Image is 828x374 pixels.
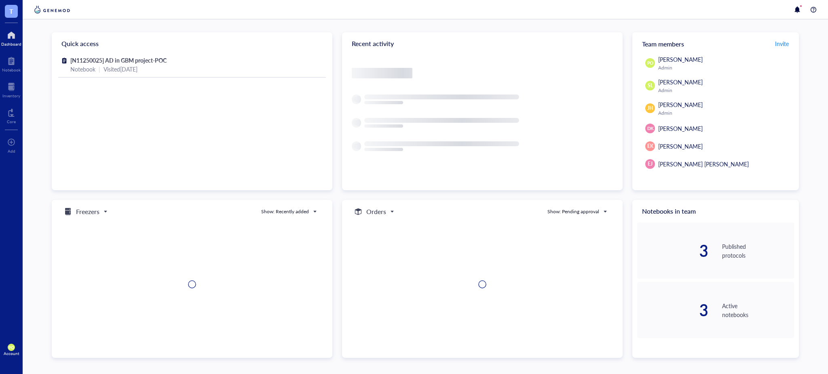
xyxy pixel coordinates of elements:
[632,32,799,55] div: Team members
[647,105,653,112] span: JH
[103,65,137,74] div: Visited [DATE]
[658,87,791,94] div: Admin
[637,243,709,259] div: 3
[9,6,13,16] span: T
[658,142,703,150] span: [PERSON_NAME]
[658,65,791,71] div: Admin
[658,124,703,132] span: [PERSON_NAME]
[775,40,789,48] span: Invite
[722,242,794,260] div: Published protocols
[7,119,16,124] div: Core
[8,149,15,153] div: Add
[547,208,599,215] div: Show: Pending approval
[4,351,19,356] div: Account
[658,110,791,116] div: Admin
[2,55,21,72] a: Notebook
[658,160,749,168] span: [PERSON_NAME] [PERSON_NAME]
[722,301,794,319] div: Active notebooks
[658,101,703,109] span: [PERSON_NAME]
[648,160,653,168] span: EJ
[76,207,99,216] h5: Freezers
[70,56,167,64] span: [N11250025] AD in GBM project-POC
[647,125,653,132] span: DK
[1,29,21,46] a: Dashboard
[647,143,653,150] span: EK
[2,93,20,98] div: Inventory
[342,32,623,55] div: Recent activity
[32,5,72,15] img: genemod-logo
[52,32,332,55] div: Quick access
[366,207,386,216] h5: Orders
[775,37,789,50] button: Invite
[637,302,709,318] div: 3
[70,65,95,74] div: Notebook
[1,42,21,46] div: Dashboard
[648,82,653,89] span: SL
[7,106,16,124] a: Core
[658,55,703,63] span: [PERSON_NAME]
[2,67,21,72] div: Notebook
[2,80,20,98] a: Inventory
[647,60,653,67] span: PO
[261,208,309,215] div: Show: Recently added
[632,200,799,223] div: Notebooks in team
[8,345,14,350] span: PO
[658,78,703,86] span: [PERSON_NAME]
[99,65,100,74] div: |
